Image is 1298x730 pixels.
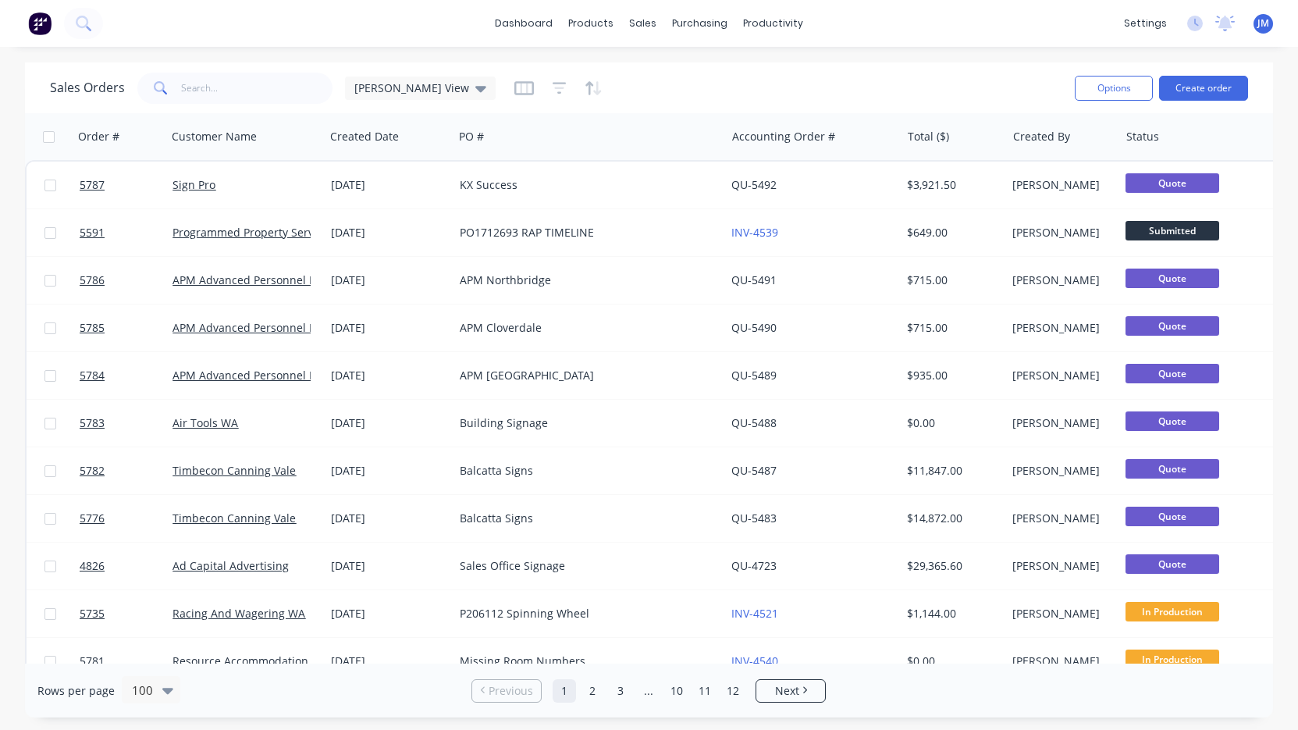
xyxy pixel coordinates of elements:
[331,225,447,240] div: [DATE]
[637,679,660,703] a: Jump forward
[172,558,289,573] a: Ad Capital Advertising
[609,679,632,703] a: Page 3
[472,683,541,699] a: Previous page
[460,415,706,431] div: Building Signage
[1012,558,1108,574] div: [PERSON_NAME]
[172,177,215,192] a: Sign Pro
[731,606,778,621] a: INV-4521
[331,272,447,288] div: [DATE]
[1012,606,1108,621] div: [PERSON_NAME]
[460,177,706,193] div: KX Success
[553,679,576,703] a: Page 1 is your current page
[80,447,172,494] a: 5782
[80,209,172,256] a: 5591
[731,177,777,192] a: QU-5492
[731,511,777,525] a: QU-5483
[331,606,447,621] div: [DATE]
[1012,225,1108,240] div: [PERSON_NAME]
[80,590,172,637] a: 5735
[731,463,777,478] a: QU-5487
[1075,76,1153,101] button: Options
[80,225,105,240] span: 5591
[907,558,995,574] div: $29,365.60
[80,606,105,621] span: 5735
[172,463,296,478] a: Timbecon Canning Vale
[80,415,105,431] span: 5783
[460,653,706,669] div: Missing Room Numbers
[1012,272,1108,288] div: [PERSON_NAME]
[80,653,105,669] span: 5781
[735,12,811,35] div: productivity
[1126,316,1219,336] span: Quote
[1126,173,1219,193] span: Quote
[80,177,105,193] span: 5787
[50,80,125,95] h1: Sales Orders
[172,225,334,240] a: Programmed Property Services
[80,543,172,589] a: 4826
[28,12,52,35] img: Factory
[731,415,777,430] a: QU-5488
[1126,602,1219,621] span: In Production
[460,606,706,621] div: P206112 Spinning Wheel
[80,638,172,685] a: 5781
[80,257,172,304] a: 5786
[1012,320,1108,336] div: [PERSON_NAME]
[731,558,777,573] a: QU-4723
[756,683,825,699] a: Next page
[775,683,799,699] span: Next
[907,320,995,336] div: $715.00
[1012,463,1108,479] div: [PERSON_NAME]
[460,511,706,526] div: Balcatta Signs
[172,272,379,287] a: APM Advanced Personnel Management
[331,463,447,479] div: [DATE]
[331,368,447,383] div: [DATE]
[172,320,379,335] a: APM Advanced Personnel Management
[581,679,604,703] a: Page 2
[80,320,105,336] span: 5785
[908,129,949,144] div: Total ($)
[907,415,995,431] div: $0.00
[1159,76,1248,101] button: Create order
[78,129,119,144] div: Order #
[80,272,105,288] span: 5786
[560,12,621,35] div: products
[172,415,238,430] a: Air Tools WA
[80,162,172,208] a: 5787
[80,511,105,526] span: 5776
[907,177,995,193] div: $3,921.50
[459,129,484,144] div: PO #
[907,463,995,479] div: $11,847.00
[1126,411,1219,431] span: Quote
[907,272,995,288] div: $715.00
[1257,16,1269,30] span: JM
[1126,554,1219,574] span: Quote
[80,368,105,383] span: 5784
[1116,12,1175,35] div: settings
[331,177,447,193] div: [DATE]
[331,511,447,526] div: [DATE]
[1126,507,1219,526] span: Quote
[80,558,105,574] span: 4826
[907,606,995,621] div: $1,144.00
[331,415,447,431] div: [DATE]
[37,683,115,699] span: Rows per page
[1012,177,1108,193] div: [PERSON_NAME]
[1012,415,1108,431] div: [PERSON_NAME]
[460,558,706,574] div: Sales Office Signage
[1126,129,1159,144] div: Status
[172,511,296,525] a: Timbecon Canning Vale
[460,368,706,383] div: APM [GEOGRAPHIC_DATA]
[172,368,379,383] a: APM Advanced Personnel Management
[331,558,447,574] div: [DATE]
[621,12,664,35] div: sales
[721,679,745,703] a: Page 12
[1126,364,1219,383] span: Quote
[731,320,777,335] a: QU-5490
[489,683,533,699] span: Previous
[80,304,172,351] a: 5785
[731,368,777,383] a: QU-5489
[732,129,835,144] div: Accounting Order #
[80,400,172,447] a: 5783
[1126,650,1219,669] span: In Production
[172,653,308,668] a: Resource Accommodation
